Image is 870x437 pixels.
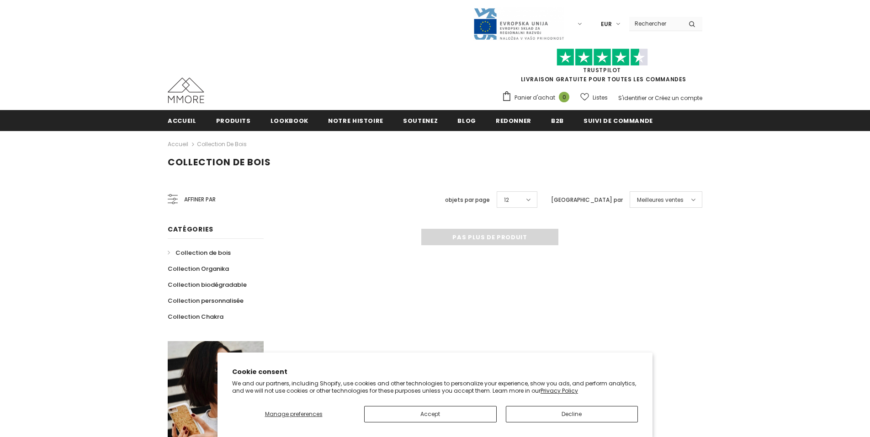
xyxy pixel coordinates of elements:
[271,116,308,125] span: Lookbook
[168,264,229,273] span: Collection Organika
[445,195,490,205] label: objets par page
[168,110,196,131] a: Accueil
[541,387,578,395] a: Privacy Policy
[271,110,308,131] a: Lookbook
[583,66,621,74] a: TrustPilot
[629,17,682,30] input: Search Site
[168,116,196,125] span: Accueil
[502,53,702,83] span: LIVRAISON GRATUITE POUR TOUTES LES COMMANDES
[551,116,564,125] span: B2B
[504,195,509,205] span: 12
[184,195,216,205] span: Affiner par
[168,78,204,103] img: Cas MMORE
[175,248,231,257] span: Collection de bois
[168,312,223,321] span: Collection Chakra
[168,156,271,168] span: Collection de bois
[232,406,355,422] button: Manage preferences
[496,110,531,131] a: Redonner
[168,277,247,293] a: Collection biodégradable
[584,116,653,125] span: Suivi de commande
[168,225,213,234] span: Catégories
[403,116,438,125] span: soutenez
[551,195,623,205] label: [GEOGRAPHIC_DATA] par
[601,20,612,29] span: EUR
[232,367,638,377] h2: Cookie consent
[168,261,229,277] a: Collection Organika
[328,110,383,131] a: Notre histoire
[457,116,476,125] span: Blog
[618,94,647,102] a: S'identifier
[457,110,476,131] a: Blog
[593,93,608,102] span: Listes
[168,293,244,309] a: Collection personnalisée
[506,406,638,422] button: Decline
[216,110,251,131] a: Produits
[473,20,564,27] a: Javni Razpis
[168,280,247,289] span: Collection biodégradable
[637,195,684,205] span: Meilleures ventes
[557,48,648,66] img: Faites confiance aux étoiles pilotes
[364,406,497,422] button: Accept
[473,7,564,41] img: Javni Razpis
[232,380,638,394] p: We and our partners, including Shopify, use cookies and other technologies to personalize your ex...
[559,92,569,102] span: 0
[168,309,223,325] a: Collection Chakra
[580,90,608,105] a: Listes
[584,110,653,131] a: Suivi de commande
[265,410,323,418] span: Manage preferences
[515,93,555,102] span: Panier d'achat
[648,94,653,102] span: or
[168,139,188,150] a: Accueil
[216,116,251,125] span: Produits
[197,140,247,148] a: Collection de bois
[328,116,383,125] span: Notre histoire
[655,94,702,102] a: Créez un compte
[168,245,231,261] a: Collection de bois
[403,110,438,131] a: soutenez
[496,116,531,125] span: Redonner
[168,296,244,305] span: Collection personnalisée
[551,110,564,131] a: B2B
[502,91,574,105] a: Panier d'achat 0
